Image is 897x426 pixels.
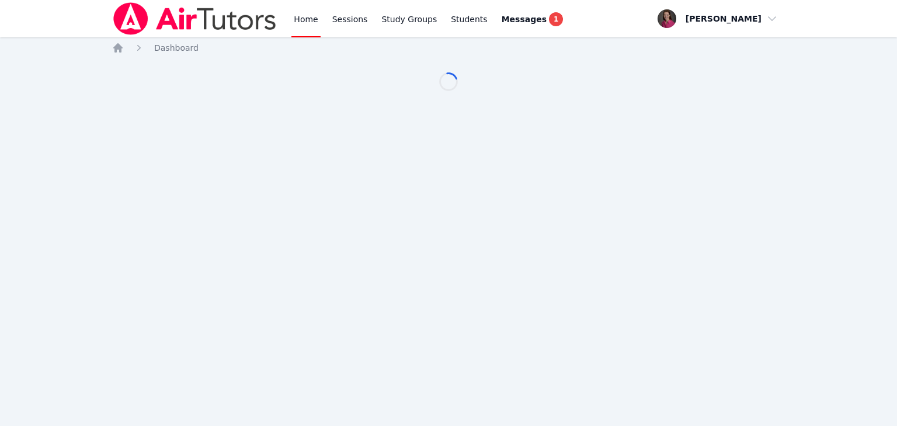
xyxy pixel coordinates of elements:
[154,43,199,53] span: Dashboard
[112,2,277,35] img: Air Tutors
[549,12,563,26] span: 1
[154,42,199,54] a: Dashboard
[502,13,547,25] span: Messages
[112,42,785,54] nav: Breadcrumb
